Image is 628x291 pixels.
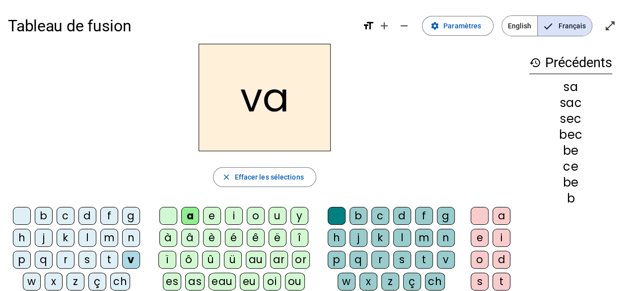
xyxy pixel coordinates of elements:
[185,273,205,291] div: as
[437,207,455,225] div: g
[600,16,620,36] button: Entrer en plein écran
[292,251,310,269] div: or
[23,273,41,291] div: w
[122,207,140,225] div: g
[403,273,421,291] div: ç
[529,97,612,109] div: sac
[181,207,199,225] div: a
[181,229,199,247] div: â
[100,207,118,225] div: f
[159,229,177,247] div: à
[502,16,537,36] span: English
[398,20,410,32] mat-icon: remove
[225,207,243,225] div: i
[492,207,510,225] div: a
[100,229,118,247] div: m
[88,273,106,291] div: ç
[529,177,612,189] div: be
[8,10,354,42] h1: Tableau de fusion
[263,273,281,291] div: oi
[35,229,53,247] div: j
[203,207,221,225] div: e
[393,251,411,269] div: s
[529,113,612,125] div: sec
[430,21,439,30] mat-icon: settings
[35,207,53,225] div: b
[328,229,346,247] div: h
[349,251,367,269] div: q
[35,251,53,269] div: q
[202,251,220,269] div: û
[393,207,411,225] div: d
[246,251,266,269] div: au
[78,207,96,225] div: d
[529,145,612,157] div: be
[45,273,63,291] div: x
[78,229,96,247] div: l
[415,229,433,247] div: m
[529,161,612,173] div: ce
[371,251,389,269] div: r
[529,129,612,141] div: bec
[529,81,612,93] div: sa
[529,52,612,74] h3: Précédents
[443,20,481,32] span: Paramètres
[378,20,390,32] mat-icon: add
[203,229,221,247] div: è
[359,273,377,291] div: x
[209,273,236,291] div: eau
[371,207,389,225] div: c
[122,229,140,247] div: n
[437,229,455,247] div: n
[290,229,308,247] div: î
[110,273,130,291] div: ch
[529,193,612,204] div: b
[180,251,198,269] div: ô
[415,207,433,225] div: f
[415,251,433,269] div: t
[338,273,355,291] div: w
[247,207,265,225] div: o
[57,229,74,247] div: k
[471,273,488,291] div: s
[381,273,399,291] div: z
[290,207,308,225] div: y
[221,173,230,182] mat-icon: close
[349,229,367,247] div: j
[492,229,510,247] div: i
[362,20,374,32] mat-icon: format_size
[57,251,74,269] div: r
[270,251,288,269] div: ar
[234,171,303,183] span: Effacer les sélections
[78,251,96,269] div: s
[240,273,259,291] div: eu
[285,273,305,291] div: ou
[13,229,31,247] div: h
[225,229,243,247] div: é
[374,16,394,36] button: Augmenter la taille de la police
[328,251,346,269] div: p
[67,273,84,291] div: z
[371,229,389,247] div: k
[199,44,331,151] h2: va
[529,57,541,69] mat-icon: history
[501,15,592,36] mat-button-toggle-group: Language selection
[213,167,316,187] button: Effacer les sélections
[122,251,140,269] div: v
[437,251,455,269] div: v
[471,251,488,269] div: o
[269,229,286,247] div: ë
[224,251,242,269] div: ü
[247,229,265,247] div: ê
[492,251,510,269] div: d
[163,273,181,291] div: es
[349,207,367,225] div: b
[57,207,74,225] div: c
[394,16,414,36] button: Diminuer la taille de la police
[158,251,176,269] div: ï
[492,273,510,291] div: t
[13,251,31,269] div: p
[425,273,445,291] div: ch
[604,20,616,32] mat-icon: open_in_full
[538,16,592,36] span: Français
